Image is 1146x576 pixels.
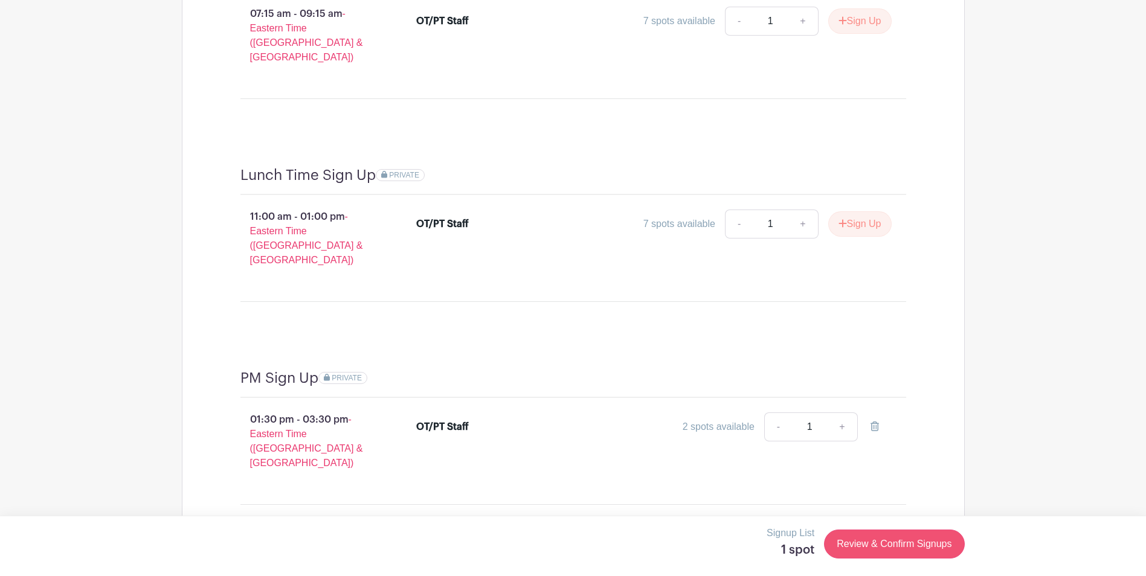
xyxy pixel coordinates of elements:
[828,8,892,34] button: Sign Up
[827,412,857,441] a: +
[416,14,469,28] div: OT/PT Staff
[643,14,715,28] div: 7 spots available
[240,370,318,387] h4: PM Sign Up
[221,205,398,272] p: 11:00 am - 01:00 pm
[250,414,363,468] span: - Eastern Time ([GEOGRAPHIC_DATA] & [GEOGRAPHIC_DATA])
[643,217,715,231] div: 7 spots available
[250,211,363,265] span: - Eastern Time ([GEOGRAPHIC_DATA] & [GEOGRAPHIC_DATA])
[416,217,469,231] div: OT/PT Staff
[824,530,964,558] a: Review & Confirm Signups
[767,526,814,540] p: Signup List
[221,408,398,475] p: 01:30 pm - 03:30 pm
[416,420,469,434] div: OT/PT Staff
[767,543,814,557] h5: 1 spot
[725,210,753,238] a: -
[221,2,398,69] p: 07:15 am - 09:15 am
[788,210,818,238] a: +
[250,8,363,62] span: - Eastern Time ([GEOGRAPHIC_DATA] & [GEOGRAPHIC_DATA])
[828,211,892,237] button: Sign Up
[683,420,755,434] div: 2 spots available
[725,7,753,36] a: -
[332,374,362,382] span: PRIVATE
[764,412,792,441] a: -
[240,167,376,184] h4: Lunch Time Sign Up
[389,171,419,179] span: PRIVATE
[788,7,818,36] a: +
